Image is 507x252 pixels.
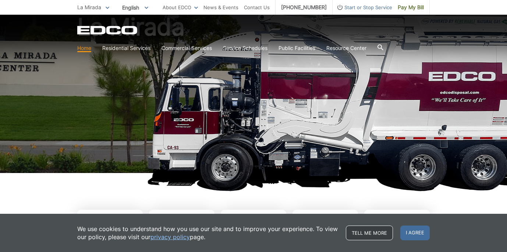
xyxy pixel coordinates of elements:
[77,26,138,35] a: EDCD logo. Return to the homepage.
[150,233,190,241] a: privacy policy
[77,15,430,176] h1: La Mirada
[400,226,430,240] span: I agree
[117,1,154,14] span: English
[162,44,212,52] a: Commercial Services
[77,4,101,10] span: La Mirada
[244,3,270,11] a: Contact Us
[102,44,150,52] a: Residential Services
[223,44,267,52] a: Service Schedules
[77,225,338,241] p: We use cookies to understand how you use our site and to improve your experience. To view our pol...
[77,44,91,52] a: Home
[398,3,424,11] span: Pay My Bill
[326,44,366,52] a: Resource Center
[279,44,315,52] a: Public Facilities
[163,3,198,11] a: About EDCO
[346,226,393,240] a: Tell me more
[203,3,238,11] a: News & Events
